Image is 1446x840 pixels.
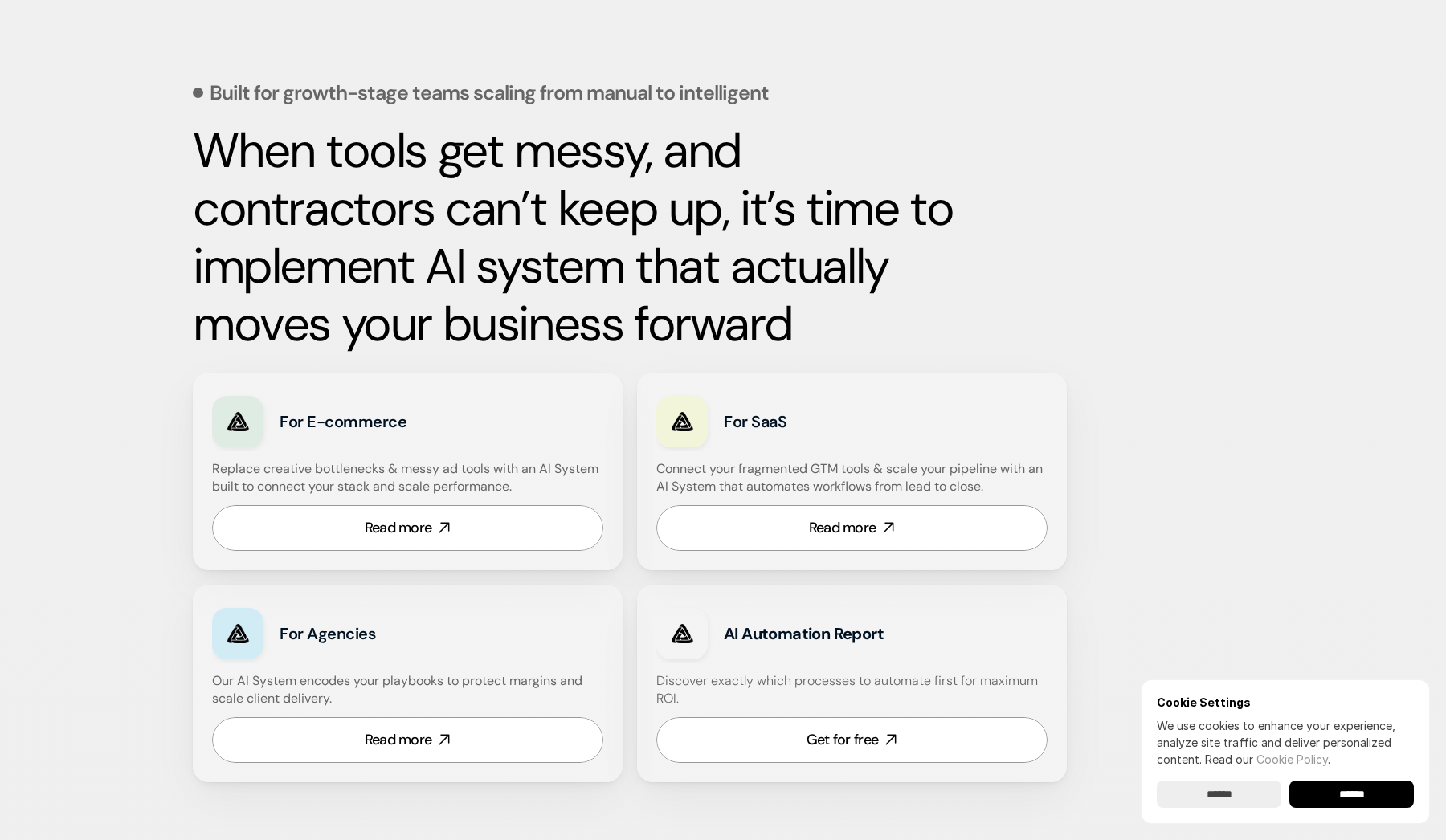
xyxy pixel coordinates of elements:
div: Read more [365,730,432,750]
strong: AI Automation Report [724,623,884,644]
a: Read more [212,505,603,551]
a: Get for free [656,717,1048,763]
a: Cookie Policy [1256,752,1328,766]
p: We use cookies to enhance your experience, analyze site traffic and deliver personalized content. [1157,717,1414,768]
a: Read more [656,505,1048,551]
h6: Cookie Settings [1157,695,1414,709]
h3: For SaaS [724,410,943,433]
h4: Connect your fragmented GTM tools & scale your pipeline with an AI System that automates workflow... [656,460,1056,496]
a: Read more [212,717,603,763]
h4: Replace creative bottlenecks & messy ad tools with an AI System built to connect your stack and s... [212,460,599,496]
h4: Our AI System encodes your playbooks to protect margins and scale client delivery. [212,672,603,708]
div: Read more [809,518,876,538]
div: Get for free [807,730,878,750]
h3: For Agencies [280,622,499,645]
div: Read more [365,518,432,538]
h4: Discover exactly which processes to automate first for maximum ROI. [656,672,1048,708]
h3: For E-commerce [280,410,499,433]
p: Built for growth-stage teams scaling from manual to intelligent [210,83,769,103]
strong: When tools get messy, and contractors can’t keep up, it’s time to implement AI system that actual... [193,119,964,356]
span: Read our . [1205,752,1330,766]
